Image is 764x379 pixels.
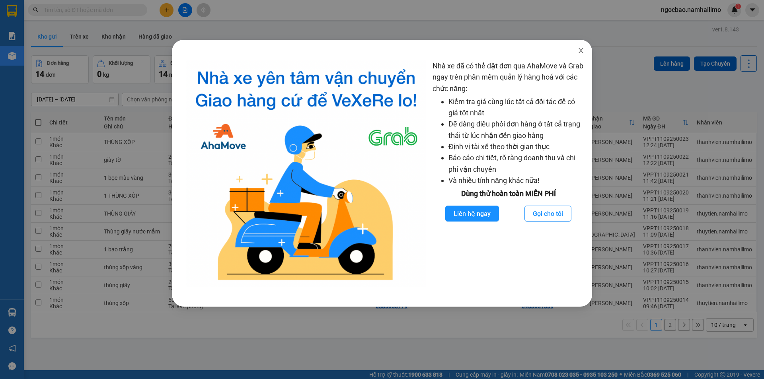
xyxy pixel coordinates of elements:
span: close [578,47,584,54]
button: Close [570,40,592,62]
li: Dễ dàng điều phối đơn hàng ở tất cả trạng thái từ lúc nhận đến giao hàng [448,119,584,141]
button: Gọi cho tôi [524,206,571,222]
div: Dùng thử hoàn toàn MIỄN PHÍ [433,188,584,199]
span: Gọi cho tôi [533,209,563,219]
li: Báo cáo chi tiết, rõ ràng doanh thu và chi phí vận chuyển [448,152,584,175]
li: Kiểm tra giá cùng lúc tất cả đối tác để có giá tốt nhất [448,96,584,119]
button: Liên hệ ngay [445,206,499,222]
div: Nhà xe đã có thể đặt đơn qua AhaMove và Grab ngay trên phần mềm quản lý hàng hoá với các chức năng: [433,60,584,287]
img: logo [186,60,426,287]
span: Liên hệ ngay [454,209,491,219]
li: Và nhiều tính năng khác nữa! [448,175,584,186]
li: Định vị tài xế theo thời gian thực [448,141,584,152]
